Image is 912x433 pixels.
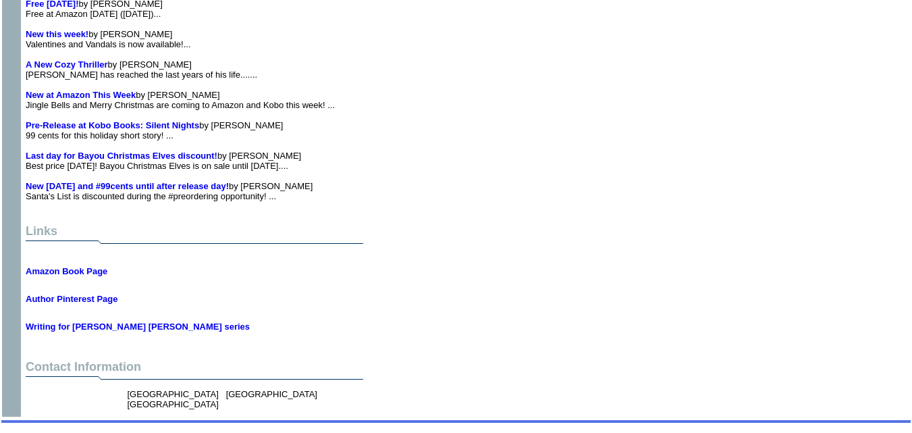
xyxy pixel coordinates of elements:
[127,389,327,409] font: [GEOGRAPHIC_DATA] [GEOGRAPHIC_DATA] [GEOGRAPHIC_DATA]
[26,238,363,249] img: dividingline.gif
[26,120,283,141] font: by [PERSON_NAME] 99 cents for this holiday short story! ...
[26,90,335,110] font: by [PERSON_NAME] Jingle Bells and Merry Christmas are coming to Amazon and Kobo this week! ...
[26,224,57,238] font: Links
[26,360,141,374] font: Contact Information
[26,322,250,332] a: Writing for [PERSON_NAME] [PERSON_NAME] series
[26,29,191,49] font: by [PERSON_NAME] Valentines and Vandals is now available!...
[26,120,199,130] a: Pre-Release at Kobo Books: Silent Nights
[26,59,257,80] font: by [PERSON_NAME] [PERSON_NAME] has reached the last years of his life.......
[26,151,217,161] a: Last day for Bayou Christmas Elves discount!
[26,181,229,191] a: New [DATE] and #99cents until after release day!
[26,29,88,39] a: New this week!
[26,151,301,171] font: by [PERSON_NAME] Best price [DATE]! Bayou Christmas Elves is on sale until [DATE]....
[26,181,313,201] font: by [PERSON_NAME] Santa's List is discounted during the #preordering opportunity! ...
[26,294,118,304] a: Author Pinterest Page
[26,59,108,70] a: A New Cozy Thriller
[26,90,136,100] a: New at Amazon This Week
[26,374,363,384] img: dividingline.gif
[26,266,107,276] a: Amazon Book Page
